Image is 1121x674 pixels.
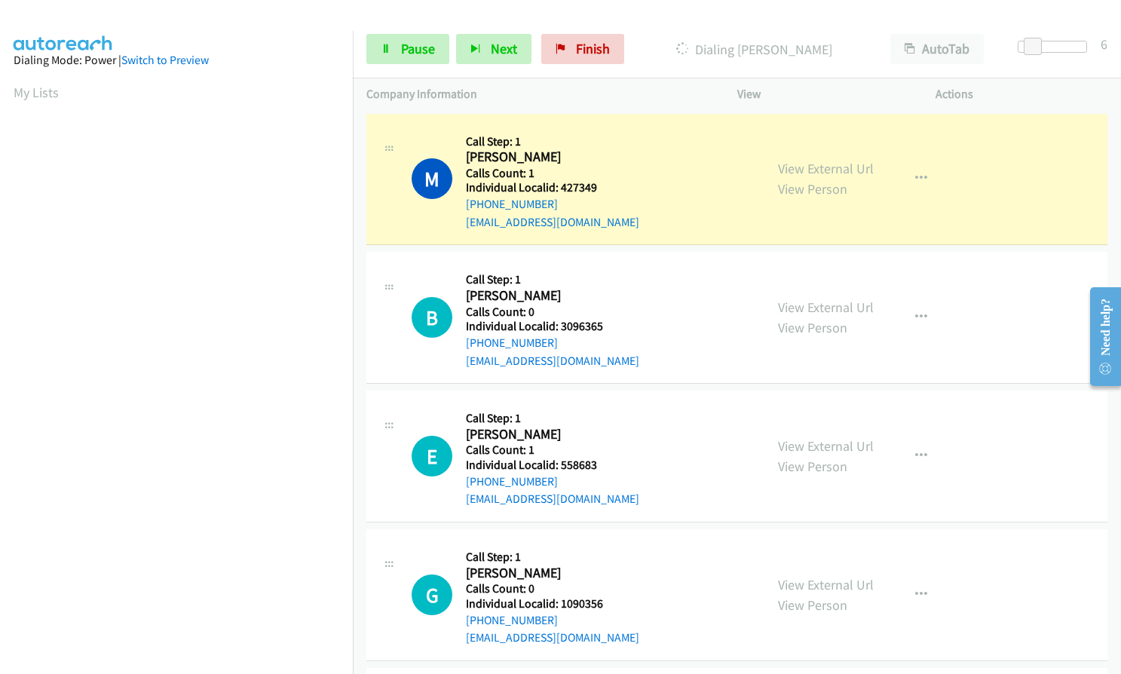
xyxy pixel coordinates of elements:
h5: Call Step: 1 [466,272,639,287]
a: My Lists [14,84,59,101]
h1: G [412,574,452,615]
h5: Call Step: 1 [466,134,639,149]
a: [EMAIL_ADDRESS][DOMAIN_NAME] [466,630,639,645]
div: 6 [1101,34,1107,54]
h5: Calls Count: 1 [466,166,639,181]
a: View Person [778,180,847,198]
a: View External Url [778,299,874,316]
iframe: Resource Center [1077,277,1121,397]
a: [EMAIL_ADDRESS][DOMAIN_NAME] [466,215,639,229]
h5: Call Step: 1 [466,550,639,565]
span: Next [491,40,517,57]
a: [PHONE_NUMBER] [466,474,558,489]
span: Pause [401,40,435,57]
a: View External Url [778,437,874,455]
p: View [737,85,909,103]
span: Finish [576,40,610,57]
a: Finish [541,34,624,64]
h5: Individual Localid: 427349 [466,180,639,195]
h2: [PERSON_NAME] [466,565,632,582]
a: [PHONE_NUMBER] [466,335,558,350]
p: Company Information [366,85,710,103]
h5: Individual Localid: 3096365 [466,319,639,334]
p: Actions [936,85,1107,103]
a: Pause [366,34,449,64]
button: Next [456,34,531,64]
a: [EMAIL_ADDRESS][DOMAIN_NAME] [466,492,639,506]
h2: [PERSON_NAME] [466,287,632,305]
h5: Calls Count: 0 [466,581,639,596]
h1: B [412,297,452,338]
button: AutoTab [890,34,984,64]
a: [PHONE_NUMBER] [466,613,558,627]
h5: Calls Count: 0 [466,305,639,320]
a: Switch to Preview [121,53,209,67]
a: View Person [778,596,847,614]
div: The call is yet to be attempted [412,574,452,615]
h2: [PERSON_NAME] [466,149,632,166]
a: [EMAIL_ADDRESS][DOMAIN_NAME] [466,354,639,368]
a: [PHONE_NUMBER] [466,197,558,211]
a: View Person [778,319,847,336]
h5: Individual Localid: 558683 [466,458,639,473]
h5: Individual Localid: 1090356 [466,596,639,611]
a: View External Url [778,576,874,593]
h5: Calls Count: 1 [466,443,639,458]
div: Dialing Mode: Power | [14,51,339,69]
h2: [PERSON_NAME] [466,426,632,443]
a: View External Url [778,160,874,177]
h1: E [412,436,452,476]
h1: M [412,158,452,199]
a: View Person [778,458,847,475]
p: Dialing [PERSON_NAME] [645,39,863,60]
h5: Call Step: 1 [466,411,639,426]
